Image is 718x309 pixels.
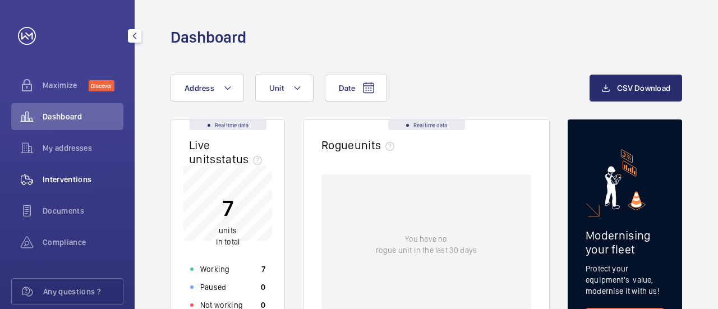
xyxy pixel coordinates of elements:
span: Unit [269,84,284,93]
div: Real time data [190,120,266,130]
p: Paused [200,282,226,293]
span: CSV Download [617,84,670,93]
span: Documents [43,205,123,216]
button: Address [171,75,244,102]
p: 7 [216,194,240,222]
span: units [355,138,399,152]
span: Compliance [43,237,123,248]
p: in total [216,225,240,247]
span: Discover [89,80,114,91]
span: Dashboard [43,111,123,122]
span: Address [185,84,214,93]
h2: Live units [189,138,266,166]
p: 0 [261,282,265,293]
h1: Dashboard [171,27,246,48]
button: Unit [255,75,314,102]
span: My addresses [43,142,123,154]
p: Working [200,264,229,275]
p: 7 [261,264,265,275]
h2: Rogue [321,138,399,152]
p: Protect your equipment's value, modernise it with us! [586,263,664,297]
span: Interventions [43,174,123,185]
h2: Modernising your fleet [586,228,664,256]
span: units [219,226,237,235]
div: Real time data [388,120,465,130]
span: Maximize [43,80,89,91]
span: status [216,152,267,166]
button: Date [325,75,387,102]
img: marketing-card.svg [605,149,646,210]
button: CSV Download [590,75,682,102]
span: Date [339,84,355,93]
p: You have no rogue unit in the last 30 days [376,233,477,256]
span: Any questions ? [43,286,123,297]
